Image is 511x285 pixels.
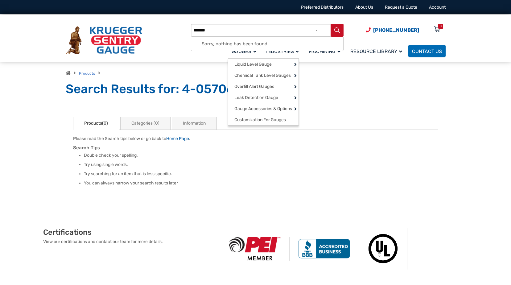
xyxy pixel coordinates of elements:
[43,238,220,245] p: View our certifications and contact our team for more details.
[43,228,220,237] h2: Certifications
[359,228,407,270] img: Underwriters Laboratories
[440,24,442,29] div: 0
[73,145,438,151] h3: Search Tips
[79,71,95,76] a: Products
[429,5,446,10] a: Account
[331,24,344,37] button: Search
[228,59,299,70] a: Liquid Level Gauge
[355,5,373,10] a: About Us
[232,48,256,54] span: Gauges
[347,44,408,58] a: Resource Library
[66,81,446,97] h1: Search Results for: 4-05706e
[84,180,438,186] li: You can always narrow your search results later
[191,37,343,51] div: Sorry, nothing has been found
[266,48,299,54] span: Industries
[73,117,119,130] a: Products(0)
[228,70,299,81] a: Chemical Tank Level Gauges
[366,26,419,34] a: Phone Number (920) 434-8860
[234,73,291,78] span: Chemical Tank Level Gauges
[84,152,438,159] li: Double check your spelling.
[234,84,274,89] span: Overfill Alert Gauges
[220,237,290,261] img: PEI Member
[234,117,286,123] span: Customization For Gauges
[228,81,299,92] a: Overfill Alert Gauges
[412,48,442,54] span: Contact Us
[84,162,438,168] li: Try using single words.
[290,239,359,258] img: BBB
[373,27,419,33] span: [PHONE_NUMBER]
[234,106,292,112] span: Gauge Accessories & Options
[166,136,189,141] a: Home Page
[120,117,171,130] a: Categories (0)
[73,135,438,142] p: Please read the Search tips below or go back to .
[234,62,272,67] span: Liquid Level Gauge
[350,48,402,54] span: Resource Library
[305,44,347,58] a: Machining
[385,5,417,10] a: Request a Quote
[228,92,299,103] a: Leak Detection Gauge
[234,95,278,101] span: Leak Detection Gauge
[66,26,142,55] img: Krueger Sentry Gauge
[301,5,344,10] a: Preferred Distributors
[172,117,217,130] a: Information
[228,114,299,125] a: Customization For Gauges
[309,48,340,54] span: Machining
[408,45,446,57] a: Contact Us
[84,171,438,177] li: Try searching for an item that is less specific.
[228,103,299,114] a: Gauge Accessories & Options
